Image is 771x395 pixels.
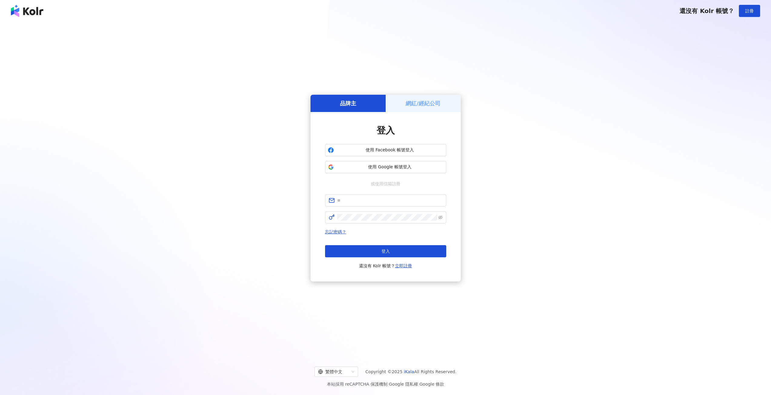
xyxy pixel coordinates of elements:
img: logo [11,5,43,17]
span: Copyright © 2025 All Rights Reserved. [365,368,457,375]
span: 本站採用 reCAPTCHA 保護機制 [327,380,444,388]
a: Google 隱私權 [389,382,418,387]
a: Google 條款 [419,382,444,387]
span: 使用 Facebook 帳號登入 [336,147,444,153]
span: 或使用信箱註冊 [367,180,405,187]
span: 使用 Google 帳號登入 [336,164,444,170]
span: 登入 [381,249,390,254]
span: 登入 [377,125,395,136]
button: 使用 Google 帳號登入 [325,161,446,173]
div: 繁體中文 [318,367,349,377]
a: 忘記密碼？ [325,229,346,234]
span: | [387,382,389,387]
h5: 品牌主 [340,100,356,107]
button: 登入 [325,245,446,257]
button: 使用 Facebook 帳號登入 [325,144,446,156]
a: 立即註冊 [395,263,412,268]
span: eye-invisible [438,215,443,219]
span: 註冊 [745,8,754,13]
span: | [418,382,420,387]
span: 還沒有 Kolr 帳號？ [359,262,412,269]
a: iKala [404,369,414,374]
button: 註冊 [739,5,760,17]
h5: 網紅/經紀公司 [406,100,440,107]
span: 還沒有 Kolr 帳號？ [680,7,734,15]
